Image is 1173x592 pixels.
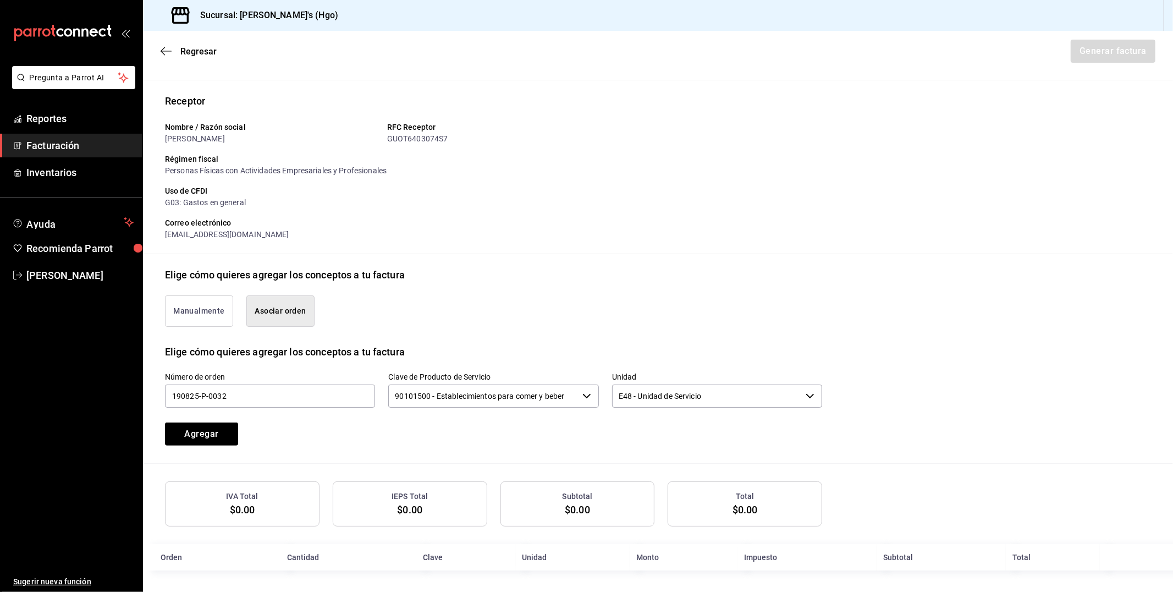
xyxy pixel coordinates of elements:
h3: Subtotal [563,491,593,502]
div: RFC Receptor [387,122,601,133]
span: Pregunta a Parrot AI [30,72,118,84]
div: Elige cómo quieres agregar los conceptos a tu factura [165,344,405,359]
span: Recomienda Parrot [26,241,134,256]
div: Elige cómo quieres agregar los conceptos a tu factura [165,267,405,282]
button: Pregunta a Parrot AI [12,66,135,89]
div: G03: Gastos en general [165,197,822,209]
span: [PERSON_NAME] [26,268,134,283]
button: Manualmente [165,295,233,327]
button: Asociar orden [246,295,315,327]
h3: Total [736,491,755,502]
label: Número de orden [165,373,375,381]
th: Monto [630,544,737,571]
h3: IEPS Total [392,491,428,502]
span: $0.00 [397,504,422,516]
input: 000000-P-0000 [165,385,375,408]
th: Orden [143,544,280,571]
p: Receptor [165,94,1151,108]
th: Unidad [516,544,630,571]
button: open_drawer_menu [121,29,130,37]
div: [PERSON_NAME] [165,133,378,145]
span: $0.00 [565,504,590,516]
button: Regresar [161,46,217,57]
th: Clave [416,544,516,571]
th: Total [1006,544,1100,571]
div: Personas Físicas con Actividades Empresariales y Profesionales [165,165,822,177]
label: Unidad [612,373,822,381]
th: Subtotal [877,544,1006,571]
input: Elige una opción [612,385,801,408]
a: Pregunta a Parrot AI [8,80,135,91]
label: Clave de Producto de Servicio [388,373,598,381]
div: [EMAIL_ADDRESS][DOMAIN_NAME] [165,229,822,240]
div: Régimen fiscal [165,154,822,165]
div: Nombre / Razón social [165,122,378,133]
div: Uso de CFDI [165,185,822,197]
h3: IVA Total [226,491,258,502]
span: $0.00 [733,504,758,516]
span: $0.00 [230,504,255,516]
h3: Sucursal: [PERSON_NAME]'s (Hgo) [191,9,338,22]
span: Sugerir nueva función [13,576,134,588]
span: Facturación [26,138,134,153]
th: Cantidad [280,544,416,571]
span: Inventarios [26,165,134,180]
div: Correo electrónico [165,217,822,229]
span: Reportes [26,111,134,126]
span: Ayuda [26,216,119,229]
div: GUOT6403074S7 [387,133,601,145]
button: Agregar [165,423,238,446]
span: Regresar [180,46,217,57]
input: Elige una opción [388,385,577,408]
th: Impuesto [737,544,877,571]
